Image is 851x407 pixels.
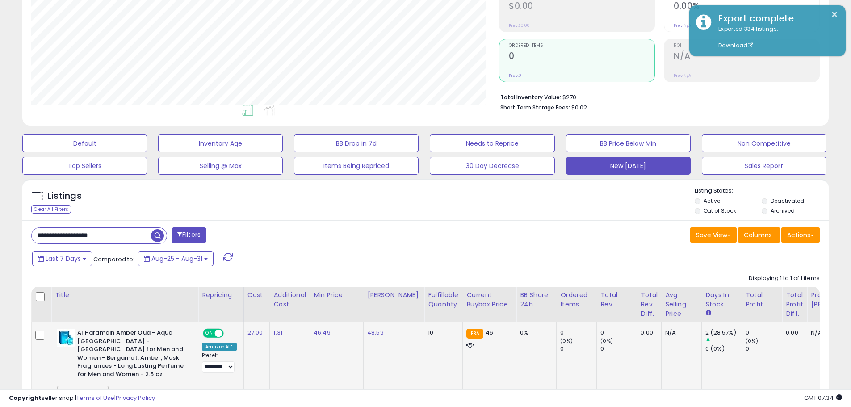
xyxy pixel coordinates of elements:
span: ON [204,330,215,337]
button: New [DATE] [566,157,691,175]
div: Total Rev. [600,290,633,309]
div: BB Share 24h. [520,290,553,309]
div: Exported 334 listings. [712,25,839,50]
span: 2025-09-8 07:34 GMT [804,394,842,402]
span: OFF [222,330,237,337]
div: 0 [746,329,782,337]
button: Needs to Reprice [430,134,554,152]
div: Additional Cost [273,290,306,309]
div: 0 [746,345,782,353]
button: Save View [690,227,737,243]
span: $0.02 [571,103,587,112]
button: Aug-25 - Aug-31 [138,251,214,266]
button: Default [22,134,147,152]
a: Terms of Use [76,394,114,402]
div: Total Rev. Diff. [641,290,658,319]
div: 10 [428,329,456,337]
h2: 0 [509,51,654,63]
small: Days In Stock. [705,309,711,317]
a: 27.00 [247,328,263,337]
span: 46 [486,328,493,337]
button: Columns [738,227,780,243]
small: Prev: N/A [674,73,691,78]
div: 0.00 [786,329,800,337]
div: Displaying 1 to 1 of 1 items [749,274,820,283]
span: Last 7 Days [46,254,81,263]
div: N/A [665,329,695,337]
small: (0%) [560,337,573,344]
div: Clear All Filters [31,205,71,214]
label: Active [704,197,720,205]
div: 0 [560,345,596,353]
strong: Copyright [9,394,42,402]
div: 0 [560,329,596,337]
div: Title [55,290,194,300]
a: 46.49 [314,328,331,337]
div: Preset: [202,352,237,373]
div: Total Profit Diff. [786,290,803,319]
button: Selling @ Max [158,157,283,175]
a: 48.59 [367,328,384,337]
span: Compared to: [93,255,134,264]
a: Download [718,42,753,49]
button: Filters [172,227,206,243]
div: 0 [600,345,637,353]
small: Prev: N/A [674,23,691,28]
div: 0.00 [641,329,654,337]
a: 1.31 [273,328,282,337]
button: BB Price Below Min [566,134,691,152]
h2: N/A [674,51,819,63]
small: Prev: $0.00 [509,23,530,28]
div: 0 [600,329,637,337]
div: Amazon AI * [202,343,237,351]
small: (0%) [600,337,613,344]
div: 0% [520,329,549,337]
div: [PERSON_NAME] [367,290,420,300]
div: Total Profit [746,290,778,309]
button: Last 7 Days [32,251,92,266]
label: Out of Stock [704,207,736,214]
button: Top Sellers [22,157,147,175]
label: Archived [771,207,795,214]
button: Inventory Age [158,134,283,152]
div: seller snap | | [9,394,155,403]
b: Total Inventory Value: [500,93,561,101]
small: FBA [466,329,483,339]
small: (0%) [746,337,758,344]
h5: Listings [47,190,82,202]
small: Prev: 0 [509,73,521,78]
p: Listing States: [695,187,829,195]
b: Al Haramain Amber Oud - Aqua [GEOGRAPHIC_DATA] - [GEOGRAPHIC_DATA] for Men and Women - Bergamot, ... [77,329,186,381]
img: 41GCy4RESWL._SL40_.jpg [57,329,75,347]
h2: 0.00% [674,1,819,13]
span: Ordered Items [509,43,654,48]
a: Privacy Policy [116,394,155,402]
div: Cost [247,290,266,300]
button: Items Being Repriced [294,157,419,175]
span: Columns [744,231,772,239]
b: Short Term Storage Fees: [500,104,570,111]
span: Aug-25 - Aug-31 [151,254,202,263]
div: Repricing [202,290,240,300]
button: 30 Day Decrease [430,157,554,175]
div: Export complete [712,12,839,25]
span: 6291106814859 [57,386,109,396]
button: Non Competitive [702,134,826,152]
div: Avg Selling Price [665,290,698,319]
div: Ordered Items [560,290,593,309]
button: Sales Report [702,157,826,175]
div: Min Price [314,290,360,300]
div: 0 (0%) [705,345,742,353]
h2: $0.00 [509,1,654,13]
div: Fulfillable Quantity [428,290,459,309]
button: × [831,9,838,20]
li: $270 [500,91,813,102]
div: 2 (28.57%) [705,329,742,337]
div: Current Buybox Price [466,290,512,309]
button: BB Drop in 7d [294,134,419,152]
div: Days In Stock [705,290,738,309]
span: ROI [674,43,819,48]
label: Deactivated [771,197,804,205]
button: Actions [781,227,820,243]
